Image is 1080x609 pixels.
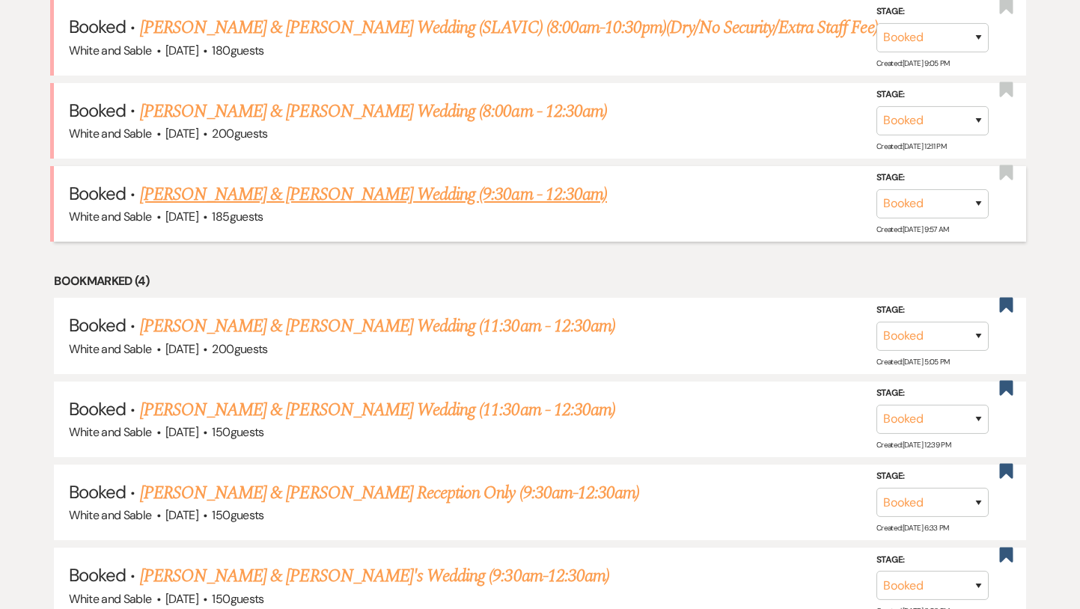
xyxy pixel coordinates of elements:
li: Bookmarked (4) [54,272,1026,291]
span: 200 guests [212,341,267,357]
a: [PERSON_NAME] & [PERSON_NAME] Wedding (8:00am - 12:30am) [140,98,607,125]
span: 150 guests [212,591,263,607]
span: 150 guests [212,424,263,440]
label: Stage: [876,4,989,20]
span: Created: [DATE] 5:05 PM [876,357,950,367]
span: Booked [69,182,126,205]
span: White and Sable [69,591,151,607]
span: Created: [DATE] 9:57 AM [876,224,949,234]
span: Booked [69,480,126,504]
a: [PERSON_NAME] & [PERSON_NAME]'s Wedding (9:30am-12:30am) [140,563,609,590]
span: White and Sable [69,209,151,224]
a: [PERSON_NAME] & [PERSON_NAME] Wedding (11:30am - 12:30am) [140,397,615,423]
span: [DATE] [165,591,198,607]
span: 180 guests [212,43,263,58]
span: Booked [69,313,126,337]
span: 185 guests [212,209,263,224]
a: [PERSON_NAME] & [PERSON_NAME] Wedding (9:30am - 12:30am) [140,181,607,208]
span: [DATE] [165,341,198,357]
span: Booked [69,99,126,122]
span: Created: [DATE] 9:05 PM [876,58,950,67]
span: Created: [DATE] 12:11 PM [876,141,946,151]
a: [PERSON_NAME] & [PERSON_NAME] Wedding (SLAVIC) (8:00am-10:30pm)(Dry/No Security/Extra Staff Fee) [140,14,878,41]
span: [DATE] [165,126,198,141]
span: 200 guests [212,126,267,141]
span: [DATE] [165,43,198,58]
span: Created: [DATE] 12:39 PM [876,440,951,450]
span: [DATE] [165,209,198,224]
span: [DATE] [165,507,198,523]
span: White and Sable [69,43,151,58]
a: [PERSON_NAME] & [PERSON_NAME] Wedding (11:30am - 12:30am) [140,313,615,340]
label: Stage: [876,552,989,569]
label: Stage: [876,302,989,319]
label: Stage: [876,468,989,485]
span: Booked [69,397,126,420]
span: [DATE] [165,424,198,440]
span: 150 guests [212,507,263,523]
span: Created: [DATE] 6:33 PM [876,523,949,533]
label: Stage: [876,87,989,103]
span: Booked [69,563,126,587]
span: Booked [69,15,126,38]
span: White and Sable [69,126,151,141]
span: White and Sable [69,507,151,523]
a: [PERSON_NAME] & [PERSON_NAME] Reception Only (9:30am-12:30am) [140,480,639,507]
label: Stage: [876,170,989,186]
span: White and Sable [69,424,151,440]
label: Stage: [876,385,989,402]
span: White and Sable [69,341,151,357]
